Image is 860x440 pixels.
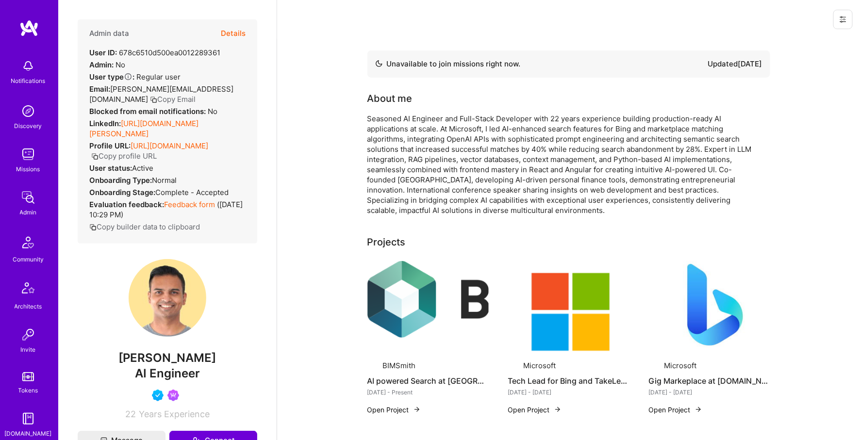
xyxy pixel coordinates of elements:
[367,360,379,372] img: Company logo
[89,141,131,150] strong: Profile URL:
[152,390,164,401] img: Vetted A.Teamer
[17,231,40,254] img: Community
[367,387,489,397] div: [DATE] - Present
[89,29,129,38] h4: Admin data
[150,94,196,104] button: Copy Email
[89,48,117,57] strong: User ID:
[89,176,152,185] strong: Onboarding Type:
[89,222,200,232] button: Copy builder data to clipboard
[375,58,521,70] div: Unavailable to join missions right now.
[11,76,46,86] div: Notifications
[129,259,206,337] img: User Avatar
[89,72,181,82] div: Regular user
[17,164,40,174] div: Missions
[649,405,702,415] button: Open Project
[5,428,52,439] div: [DOMAIN_NAME]
[89,119,198,138] a: [URL][DOMAIN_NAME][PERSON_NAME]
[89,106,217,116] div: No
[649,360,661,372] img: Company logo
[89,107,208,116] strong: Blocked from email notifications:
[18,145,38,164] img: teamwork
[15,121,42,131] div: Discovery
[139,409,210,419] span: Years Experience
[91,153,99,160] i: icon Copy
[649,375,770,387] h4: Gig Markeplace at [DOMAIN_NAME]
[22,372,34,381] img: tokens
[18,409,38,428] img: guide book
[367,235,406,249] div: Projects
[89,84,233,104] span: [PERSON_NAME][EMAIL_ADDRESS][DOMAIN_NAME]
[89,119,121,128] strong: LinkedIn:
[13,254,44,264] div: Community
[508,405,562,415] button: Open Project
[554,406,562,413] img: arrow-right
[89,72,134,81] strong: User type :
[664,360,697,371] div: Microsoft
[524,360,556,371] div: Microsoft
[367,261,489,352] img: AI powered Search at BIMSmith
[150,96,157,103] i: icon Copy
[89,60,125,70] div: No
[124,72,132,81] i: Help
[78,351,257,365] span: [PERSON_NAME]
[18,385,38,395] div: Tokens
[413,406,421,413] img: arrow-right
[508,261,629,352] img: Tech Lead for Bing and TakeLessons
[367,375,489,387] h4: AI powered Search at [GEOGRAPHIC_DATA]
[649,387,770,397] div: [DATE] - [DATE]
[89,48,220,58] div: 678c6510d500ea0012289361
[708,58,762,70] div: Updated [DATE]
[89,60,114,69] strong: Admin:
[132,163,153,173] span: Active
[18,101,38,121] img: discovery
[367,114,756,215] div: Seasoned AI Engineer and Full-Stack Developer with 22 years experience building production-ready ...
[17,278,40,301] img: Architects
[375,60,383,67] img: Availability
[89,224,97,231] i: icon Copy
[19,19,39,37] img: logo
[367,91,413,106] div: About me
[155,188,229,197] span: Complete - Accepted
[221,19,246,48] button: Details
[367,405,421,415] button: Open Project
[91,151,157,161] button: Copy profile URL
[89,199,246,220] div: ( [DATE] 10:29 PM )
[89,188,155,197] strong: Onboarding Stage:
[89,163,132,173] strong: User status:
[89,84,110,94] strong: Email:
[20,207,37,217] div: Admin
[695,406,702,413] img: arrow-right
[164,200,215,209] a: Feedback form
[89,200,164,209] strong: Evaluation feedback:
[125,409,136,419] span: 22
[152,176,177,185] span: normal
[167,390,179,401] img: Been on Mission
[649,261,770,352] img: Gig Markeplace at Bing.com
[21,344,36,355] div: Invite
[18,325,38,344] img: Invite
[18,56,38,76] img: bell
[508,360,520,372] img: Company logo
[508,375,629,387] h4: Tech Lead for Bing and TakeLessons
[15,301,42,311] div: Architects
[508,387,629,397] div: [DATE] - [DATE]
[135,366,200,380] span: AI Engineer
[383,360,416,371] div: BIMSmith
[131,141,208,150] a: [URL][DOMAIN_NAME]
[18,188,38,207] img: admin teamwork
